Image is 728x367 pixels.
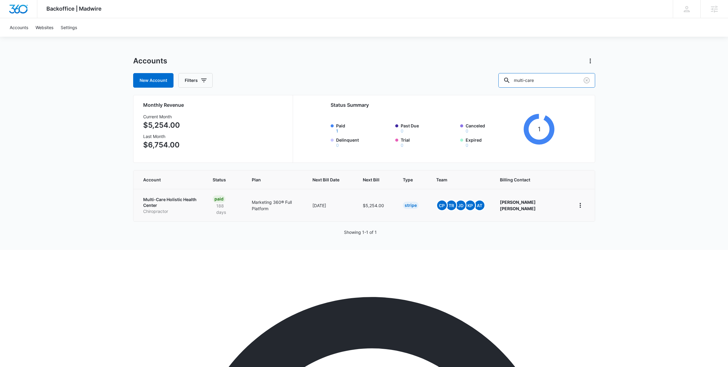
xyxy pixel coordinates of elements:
[252,177,298,183] span: Plan
[447,200,456,210] span: TR
[178,73,213,88] button: Filters
[538,125,541,133] tspan: 1
[436,177,477,183] span: Team
[143,113,180,120] h3: Current Month
[312,177,339,183] span: Next Bill Date
[500,200,536,211] strong: [PERSON_NAME] [PERSON_NAME]
[466,123,521,133] label: Canceled
[336,137,392,147] label: Delinquent
[6,18,32,37] a: Accounts
[252,199,298,212] p: Marketing 360® Full Platform
[401,137,457,147] label: Trial
[356,189,396,221] td: $5,254.00
[336,129,338,133] button: Paid
[437,200,447,210] span: CP
[575,200,585,210] button: home
[336,123,392,133] label: Paid
[213,177,228,183] span: Status
[133,73,174,88] a: New Account
[401,123,457,133] label: Past Due
[143,197,198,214] a: Multi-Care Holistic Health CenterChiropractor
[213,203,237,215] p: 188 days
[143,208,198,214] p: Chiropractor
[403,202,419,209] div: Stripe
[582,76,591,85] button: Clear
[133,56,167,66] h1: Accounts
[46,5,102,12] span: Backoffice | Madwire
[143,133,180,140] h3: Last Month
[363,177,379,183] span: Next Bill
[32,18,57,37] a: Websites
[143,120,180,131] p: $5,254.00
[305,189,356,221] td: [DATE]
[143,140,180,150] p: $6,754.00
[143,177,189,183] span: Account
[475,200,484,210] span: AT
[466,137,521,147] label: Expired
[403,177,413,183] span: Type
[465,200,475,210] span: KP
[143,197,198,208] p: Multi-Care Holistic Health Center
[498,73,595,88] input: Search
[344,229,377,235] p: Showing 1-1 of 1
[143,101,285,109] h2: Monthly Revenue
[57,18,81,37] a: Settings
[585,56,595,66] button: Actions
[500,177,561,183] span: Billing Contact
[213,195,225,203] div: Paid
[331,101,555,109] h2: Status Summary
[456,200,466,210] span: JD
